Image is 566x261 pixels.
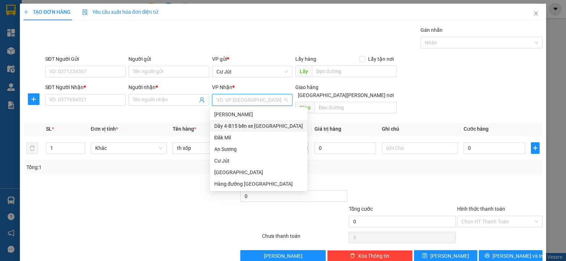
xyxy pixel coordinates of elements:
[430,252,469,260] span: [PERSON_NAME]
[214,122,303,130] div: Dãy 4-B15 bến xe [GEOGRAPHIC_DATA]
[214,168,303,176] div: [GEOGRAPHIC_DATA]
[531,145,539,151] span: plus
[173,142,249,154] input: VD: Bàn, Ghế
[45,83,126,91] div: SĐT Người Nhận
[214,180,303,188] div: Hàng đường [GEOGRAPHIC_DATA]
[210,143,307,155] div: An Sương
[314,126,341,132] span: Giá trị hàng
[295,91,397,99] span: [GEOGRAPHIC_DATA][PERSON_NAME] nơi
[312,66,397,77] input: Dọc đường
[214,134,303,142] div: Đăk Mil
[350,253,355,259] span: delete
[264,252,303,260] span: [PERSON_NAME]
[382,142,458,154] input: Ghi Chú
[46,126,52,132] span: SL
[365,55,397,63] span: Lấy tận nơi
[24,9,29,14] span: plus
[173,126,196,132] span: Tên hàng
[6,7,17,14] span: Gửi:
[214,157,303,165] div: Cư Jút
[295,66,312,77] span: Lấy
[45,55,126,63] div: SĐT Người Gửi
[91,126,118,132] span: Đơn vị tính
[295,56,316,62] span: Lấy hàng
[47,24,121,32] div: .
[210,109,307,120] div: Nam Dong
[47,46,58,54] span: DĐ:
[210,155,307,167] div: Cư Jút
[358,252,389,260] span: Xóa Thông tin
[210,120,307,132] div: Dãy 4-B15 bến xe Miền Đông
[526,4,546,24] button: Close
[128,55,209,63] div: Người gửi
[26,142,38,154] button: delete
[28,96,39,102] span: plus
[216,66,288,77] span: Cư Jút
[26,163,219,171] div: Tổng: 1
[485,253,490,259] span: printer
[199,97,205,103] span: user-add
[295,84,318,90] span: Giao hàng
[82,9,88,15] img: icon
[457,206,505,212] label: Hình thức thanh toán
[349,206,373,212] span: Tổng cước
[295,102,314,113] span: Giao
[212,84,232,90] span: VP Nhận
[212,55,292,63] div: VP gửi
[95,143,163,153] span: Khác
[47,6,121,24] div: Hàng đường [GEOGRAPHIC_DATA]
[210,132,307,143] div: Đăk Mil
[214,110,303,118] div: [PERSON_NAME]
[533,10,539,16] span: close
[47,32,121,42] div: 0933314409
[58,42,86,55] span: AEON
[214,145,303,153] div: An Sương
[421,27,443,33] label: Gán nhãn
[531,142,540,154] button: plus
[210,167,307,178] div: Hàng đường Đắk Nông
[28,93,39,105] button: plus
[464,126,489,132] span: Cước hàng
[379,122,461,136] th: Ghi chú
[128,83,209,91] div: Người nhận
[314,142,376,154] input: 0
[24,9,71,15] span: TẠO ĐƠN HÀNG
[210,178,307,190] div: Hàng đường Sài Gòn
[47,7,64,14] span: Nhận:
[422,253,427,259] span: save
[82,9,159,15] span: Yêu cầu xuất hóa đơn điện tử
[493,252,543,260] span: [PERSON_NAME] và In
[314,102,397,113] input: Dọc đường
[6,6,42,15] div: Cư Jút
[261,232,348,245] div: Chưa thanh toán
